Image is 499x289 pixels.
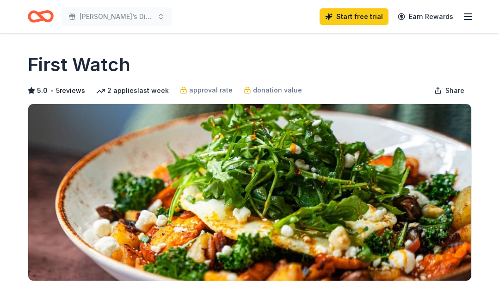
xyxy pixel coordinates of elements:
[392,8,459,25] a: Earn Rewards
[96,85,169,96] div: 2 applies last week
[80,11,154,22] span: [PERSON_NAME]’s Dime Squad
[50,87,53,94] span: •
[180,85,233,96] a: approval rate
[28,6,54,27] a: Home
[28,52,130,78] h1: First Watch
[427,81,472,100] button: Share
[61,7,172,26] button: [PERSON_NAME]’s Dime Squad
[320,8,388,25] a: Start free trial
[253,85,302,96] span: donation value
[56,85,85,96] button: 5reviews
[445,85,464,96] span: Share
[37,85,48,96] span: 5.0
[244,85,302,96] a: donation value
[189,85,233,96] span: approval rate
[28,104,471,281] img: Image for First Watch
